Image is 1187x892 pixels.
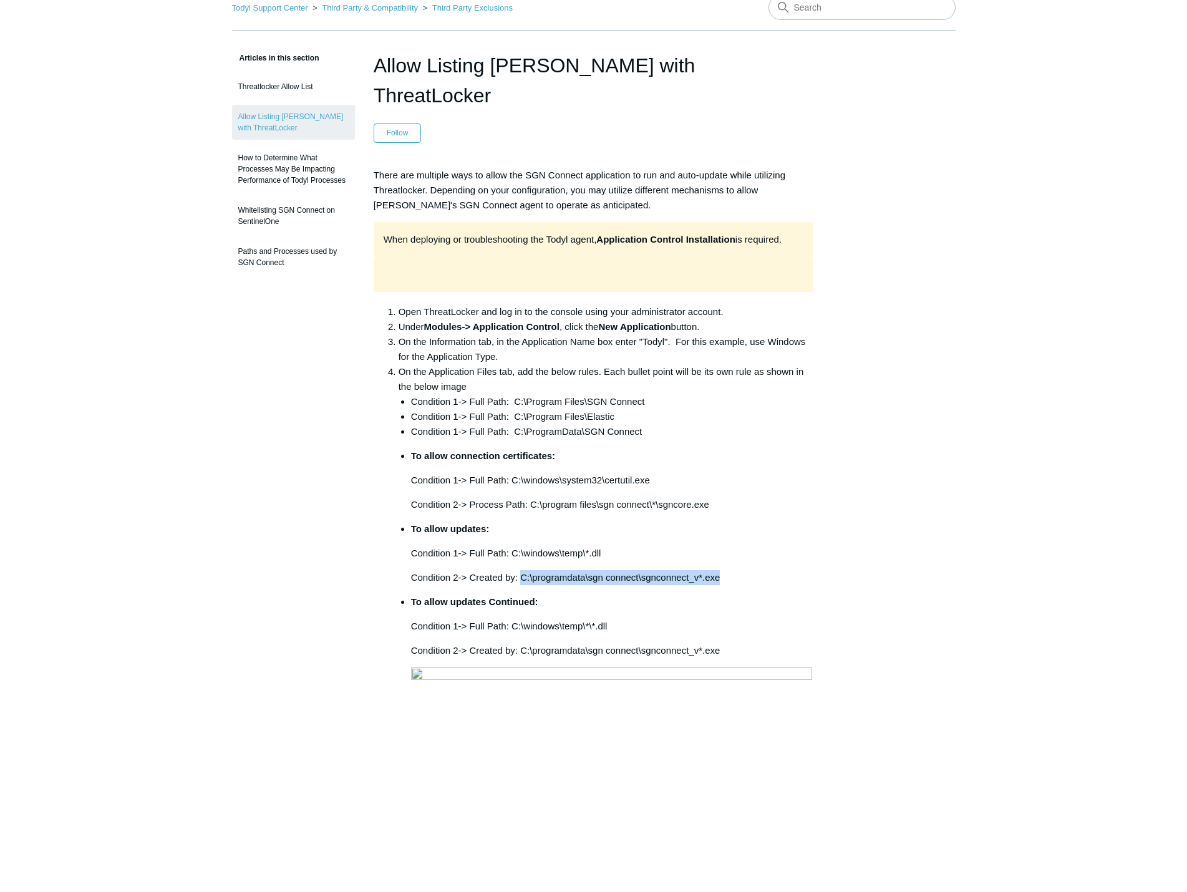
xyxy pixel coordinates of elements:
strong: To allow connection certificates: [411,450,555,461]
strong: To allow updates: [411,523,490,534]
span: Articles in this section [232,54,319,62]
a: Whitelisting SGN Connect on SentinelOne [232,198,355,233]
p: Condition 1-> Full Path: C:\windows\system32\certutil.exe [411,473,814,488]
li: On the Information tab, in the Application Name box enter "Todyl". For this example, use Windows ... [399,334,814,364]
li: Todyl Support Center [232,3,311,12]
a: Paths and Processes used by SGN Connect [232,240,355,274]
a: Allow Listing [PERSON_NAME] with ThreatLocker [232,105,355,140]
a: How to Determine What Processes May Be Impacting Performance of Todyl Processes [232,146,355,192]
strong: Application Control Installation [596,234,735,245]
li: Under , click the button. [399,319,814,334]
p: Condition 2-> Created by: C:\programdata\sgn connect\sgnconnect_v*.exe [411,570,814,585]
p: Condition 1-> Full Path: C:\windows\temp\*\*.dll [411,619,814,634]
a: Threatlocker Allow List [232,75,355,99]
p: Condition 2-> Created by: C:\programdata\sgn connect\sgnconnect_v*.exe [411,643,814,658]
strong: To allow updates Continued: [411,596,538,607]
li: Condition 1-> Full Path: C:\Program Files\Elastic [411,409,814,424]
p: Condition 1-> Full Path: C:\windows\temp\*.dll [411,546,814,561]
a: Todyl Support Center [232,3,308,12]
li: Condition 1-> Full Path: C:\ProgramData\SGN Connect [411,424,814,439]
button: Follow Article [374,124,422,142]
strong: New Application [598,321,671,332]
p: There are multiple ways to allow the SGN Connect application to run and auto-update while utilizi... [374,168,814,213]
a: Third Party & Compatibility [322,3,418,12]
li: Third Party Exclusions [420,3,513,12]
strong: Modules-> Application Control [424,321,560,332]
li: Third Party & Compatibility [310,3,420,12]
li: Open ThreatLocker and log in to the console using your administrator account. [399,304,814,319]
li: Condition 1-> Full Path: C:\Program Files\SGN Connect [411,394,814,409]
div: When deploying or troubleshooting the Todyl agent, is required. [374,222,814,257]
a: Third Party Exclusions [432,3,513,12]
h1: Allow Listing Todyl with ThreatLocker [374,51,814,110]
p: Condition 2-> Process Path: C:\program files\sgn connect\*\sgncore.exe [411,497,814,512]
